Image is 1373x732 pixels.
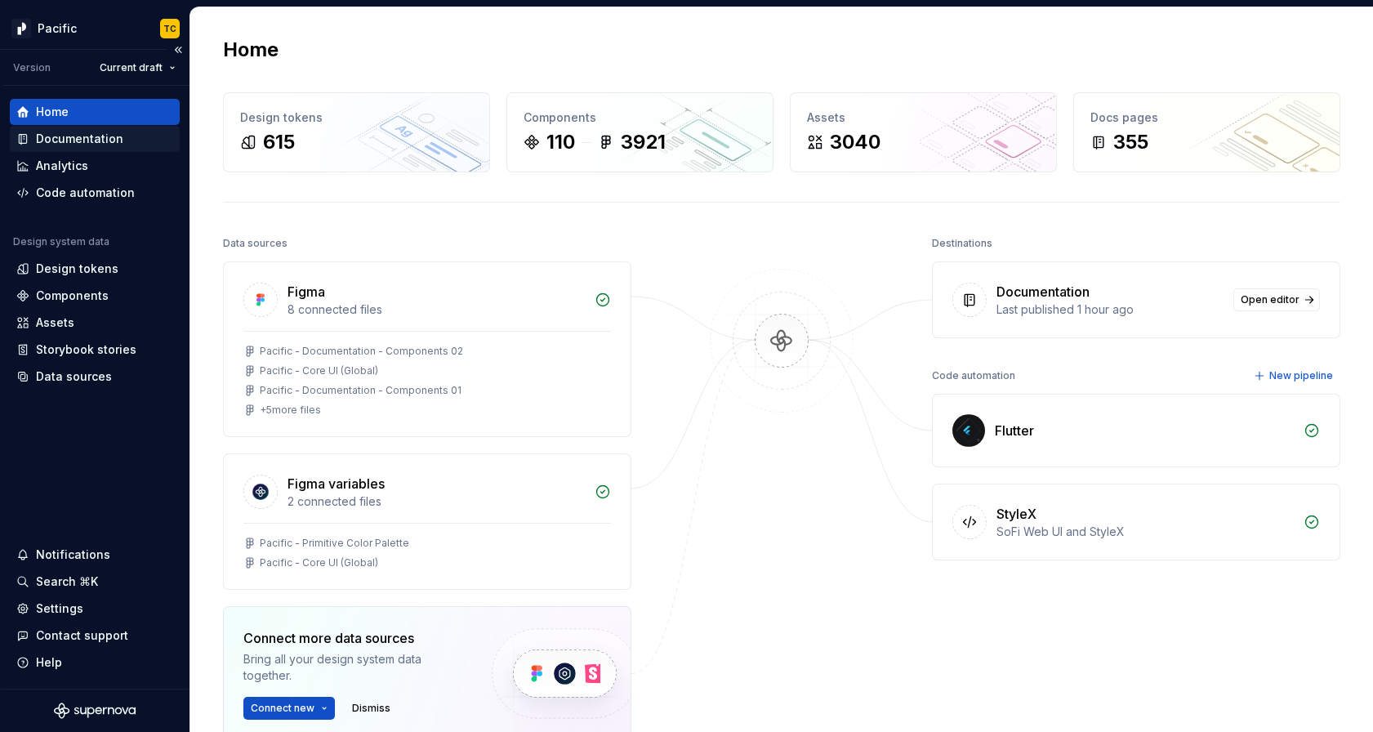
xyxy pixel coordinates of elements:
[1113,129,1148,155] div: 355
[288,301,585,318] div: 8 connected files
[790,92,1057,172] a: Assets3040
[260,364,378,377] div: Pacific - Core UI (Global)
[10,569,180,595] button: Search ⌘K
[36,654,62,671] div: Help
[36,627,128,644] div: Contact support
[243,628,464,648] div: Connect more data sources
[10,623,180,649] button: Contact support
[243,697,335,720] button: Connect new
[932,232,992,255] div: Destinations
[995,421,1034,440] div: Flutter
[10,649,180,676] button: Help
[223,37,279,63] h2: Home
[10,153,180,179] a: Analytics
[36,368,112,385] div: Data sources
[36,261,118,277] div: Design tokens
[36,341,136,358] div: Storybook stories
[345,697,398,720] button: Dismiss
[10,596,180,622] a: Settings
[260,556,378,569] div: Pacific - Core UI (Global)
[243,651,464,684] div: Bring all your design system data together.
[36,574,98,590] div: Search ⌘K
[251,702,314,715] span: Connect new
[546,129,575,155] div: 110
[830,129,880,155] div: 3040
[10,283,180,309] a: Components
[1073,92,1340,172] a: Docs pages355
[352,702,390,715] span: Dismiss
[10,310,180,336] a: Assets
[13,235,109,248] div: Design system data
[288,282,325,301] div: Figma
[621,129,666,155] div: 3921
[260,345,463,358] div: Pacific - Documentation - Components 02
[506,92,773,172] a: Components1103921
[260,384,461,397] div: Pacific - Documentation - Components 01
[36,288,109,304] div: Components
[36,104,69,120] div: Home
[10,542,180,568] button: Notifications
[10,99,180,125] a: Home
[223,232,288,255] div: Data sources
[288,474,385,493] div: Figma variables
[223,261,631,437] a: Figma8 connected filesPacific - Documentation - Components 02Pacific - Core UI (Global)Pacific - ...
[260,537,409,550] div: Pacific - Primitive Color Palette
[10,180,180,206] a: Code automation
[92,56,183,79] button: Current draft
[36,600,83,617] div: Settings
[932,364,1015,387] div: Code automation
[996,504,1036,524] div: StyleX
[38,20,77,37] div: Pacific
[524,109,756,126] div: Components
[36,158,88,174] div: Analytics
[1233,288,1320,311] a: Open editor
[10,337,180,363] a: Storybook stories
[11,19,31,38] img: 8d0dbd7b-a897-4c39-8ca0-62fbda938e11.png
[263,129,295,155] div: 615
[288,493,585,510] div: 2 connected files
[1269,369,1333,382] span: New pipeline
[36,131,123,147] div: Documentation
[996,282,1090,301] div: Documentation
[13,61,51,74] div: Version
[36,315,74,331] div: Assets
[996,301,1224,318] div: Last published 1 hour ago
[240,109,473,126] div: Design tokens
[1090,109,1323,126] div: Docs pages
[54,703,136,719] svg: Supernova Logo
[100,61,163,74] span: Current draft
[10,364,180,390] a: Data sources
[807,109,1040,126] div: Assets
[163,22,176,35] div: TC
[260,404,321,417] div: + 5 more files
[167,38,189,61] button: Collapse sidebar
[3,11,186,46] button: PacificTC
[223,92,490,172] a: Design tokens615
[10,126,180,152] a: Documentation
[36,547,110,563] div: Notifications
[1249,364,1340,387] button: New pipeline
[1241,293,1299,306] span: Open editor
[223,453,631,590] a: Figma variables2 connected filesPacific - Primitive Color PalettePacific - Core UI (Global)
[10,256,180,282] a: Design tokens
[996,524,1294,540] div: SoFi Web UI and StyleX
[36,185,135,201] div: Code automation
